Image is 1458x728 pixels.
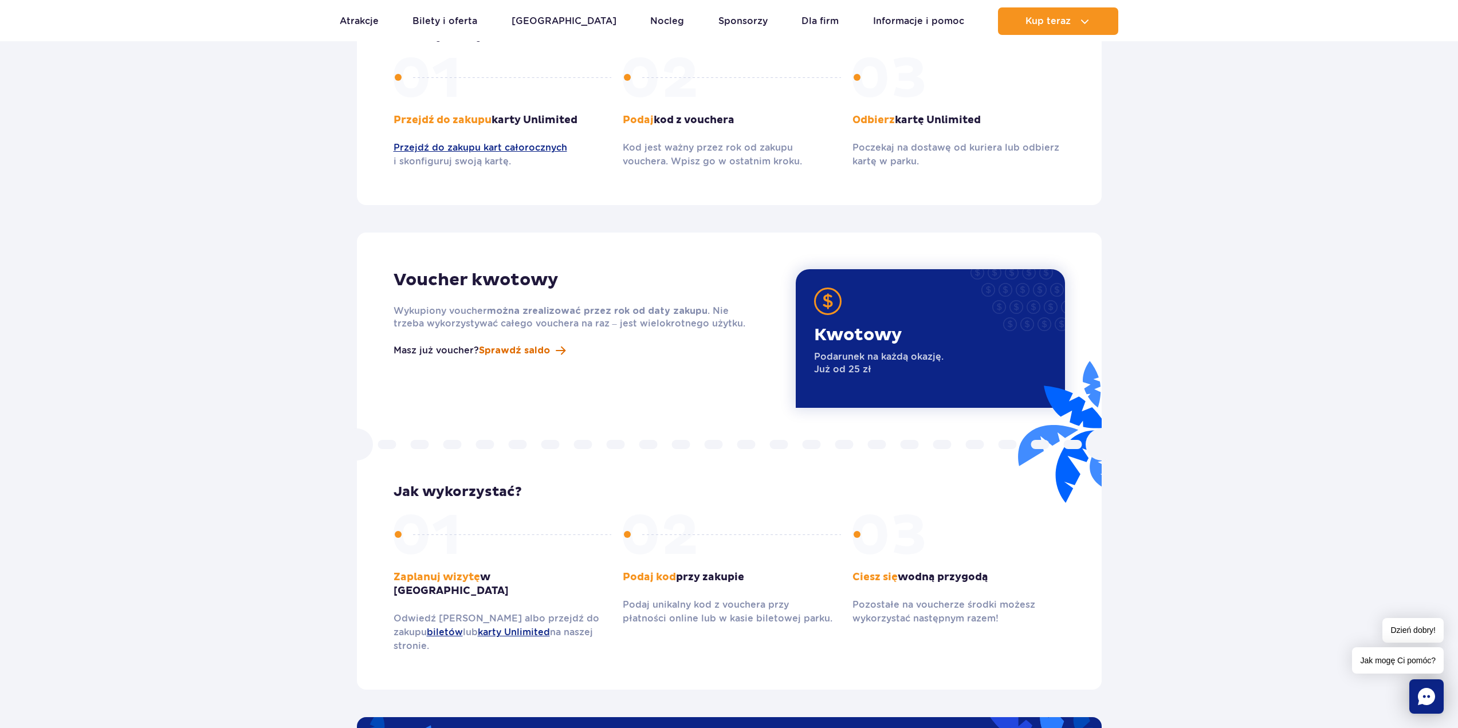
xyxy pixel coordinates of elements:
p: Masz już voucher? [394,344,479,357]
span: Podaj kod [623,570,676,584]
span: Dzień dobry! [1382,618,1444,643]
span: Podaj [623,113,654,127]
p: Poczekaj na dostawę od kuriera lub odbierz kartę w parku. [852,141,1065,168]
p: w [GEOGRAPHIC_DATA] [394,570,606,598]
p: i skonfiguruj swoją kartę. [394,141,606,168]
div: Chat [1409,679,1444,714]
p: Wykupiony voucher . Nie trzeba wykorzystywać całego vouchera na raz – jest wielokrotnego użytku. [394,305,758,330]
button: Kup teraz [998,7,1118,35]
a: Przejdź do zakupu kart całorocznych [394,141,606,155]
a: [GEOGRAPHIC_DATA] [512,7,616,35]
p: Pozostałe na voucherze środki możesz wykorzystać następnym razem! [852,598,1065,625]
p: wodną przygodą [852,570,1065,584]
p: Kod jest ważny przez rok od zakupu vouchera. Wpisz go w ostatnim kroku. [623,141,835,168]
h3: Jak wykorzystać? [394,483,1065,501]
a: Bilety i oferta [412,7,477,35]
h2: Voucher kwotowy [394,269,758,291]
a: biletów [427,627,463,638]
a: karty Unlimited [478,627,550,638]
span: Ciesz się [852,570,898,584]
p: kartę Unlimited [852,113,1065,127]
a: Dla firm [801,7,839,35]
strong: można zrealizować przez rok od daty zakupu [487,306,708,316]
span: Odbierz [852,113,895,127]
p: Podaj unikalny kod z vouchera przy płatności online lub w kasie biletowej parku. [623,598,835,625]
p: przy zakupie [623,570,835,584]
p: kod z vouchera [623,113,835,127]
a: Informacje i pomoc [873,7,964,35]
p: Odwiedź [PERSON_NAME] albo przejdź do zakupu lub na naszej stronie. [394,612,606,653]
p: Podarunek na każdą okazję. Już od 25 zł [814,351,944,376]
p: karty Unlimited [394,113,606,127]
span: Sprawdź saldo [479,344,550,357]
a: Atrakcje [340,7,379,35]
a: Sponsorzy [718,7,768,35]
span: Zaplanuj wizytę [394,570,480,584]
span: Przejdź do zakupu [394,113,492,127]
span: Kup teraz [1025,16,1071,26]
p: Kwotowy [814,324,944,346]
button: Sprawdź saldo [479,344,565,357]
span: Jak mogę Ci pomóc? [1352,647,1444,674]
a: Nocleg [650,7,684,35]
